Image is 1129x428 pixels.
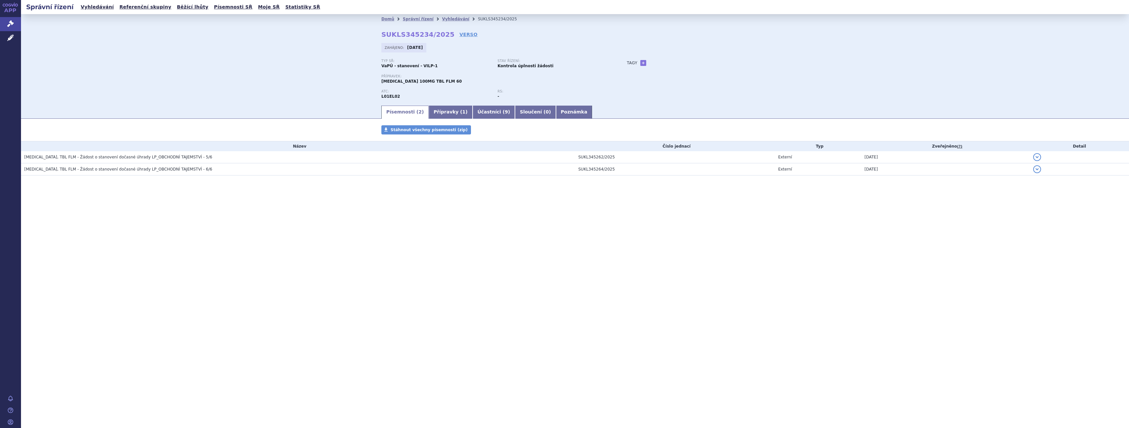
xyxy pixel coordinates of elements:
[545,109,549,114] span: 0
[381,106,429,119] a: Písemnosti (2)
[407,45,423,50] strong: [DATE]
[627,59,637,67] h3: Tagy
[418,109,422,114] span: 2
[24,167,212,172] span: CALQUENCE, TBL FLM - Žádost o stanovení dočasné úhrady LP_OBCHODNÍ TAJEMSTVÍ - 6/6
[515,106,556,119] a: Sloučení (0)
[385,45,405,50] span: Zahájeno:
[381,59,491,63] p: Typ SŘ:
[775,141,861,151] th: Typ
[283,3,322,11] a: Statistiky SŘ
[381,31,455,38] strong: SUKLS345234/2025
[79,3,116,11] a: Vyhledávání
[778,167,792,172] span: Externí
[498,64,553,68] strong: Kontrola úplnosti žádosti
[1033,153,1041,161] button: detail
[498,90,607,93] p: RS:
[575,141,775,151] th: Číslo jednací
[473,106,515,119] a: Účastníci (9)
[442,17,469,21] a: Vyhledávání
[505,109,508,114] span: 9
[640,60,646,66] a: +
[429,106,472,119] a: Přípravky (1)
[861,141,1030,151] th: Zveřejněno
[381,17,394,21] a: Domů
[861,163,1030,175] td: [DATE]
[575,163,775,175] td: SUKL345264/2025
[391,128,468,132] span: Stáhnout všechny písemnosti (zip)
[175,3,210,11] a: Běžící lhůty
[381,90,491,93] p: ATC:
[381,79,462,84] span: [MEDICAL_DATA] 100MG TBL FLM 60
[24,155,212,159] span: CALQUENCE, TBL FLM - Žádost o stanovení dočasné úhrady LP_OBCHODNÍ TAJEMSTVÍ - 5/6
[1030,141,1129,151] th: Detail
[498,94,499,99] strong: -
[381,74,614,78] p: Přípravek:
[212,3,254,11] a: Písemnosti SŘ
[381,94,400,99] strong: AKALABRUTINIB
[575,151,775,163] td: SUKL345262/2025
[861,151,1030,163] td: [DATE]
[21,141,575,151] th: Název
[459,31,478,38] a: VERSO
[381,125,471,134] a: Stáhnout všechny písemnosti (zip)
[778,155,792,159] span: Externí
[21,2,79,11] h2: Správní řízení
[381,64,438,68] strong: VaPÚ - stanovení - VILP-1
[117,3,173,11] a: Referenční skupiny
[478,14,525,24] li: SUKLS345234/2025
[556,106,592,119] a: Poznámka
[462,109,466,114] span: 1
[1033,165,1041,173] button: detail
[957,144,962,149] abbr: (?)
[256,3,282,11] a: Moje SŘ
[403,17,434,21] a: Správní řízení
[498,59,607,63] p: Stav řízení:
